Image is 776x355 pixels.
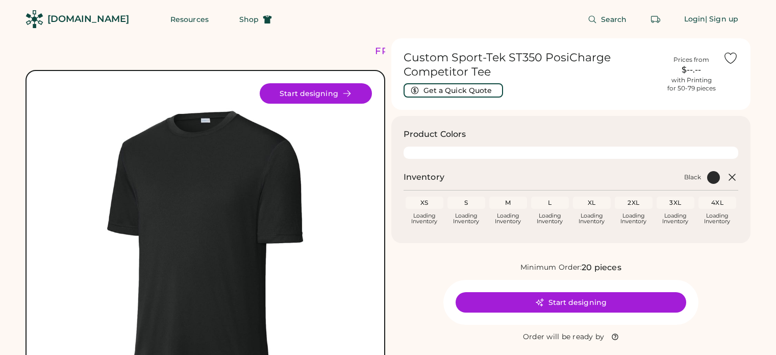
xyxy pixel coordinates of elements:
[456,292,686,313] button: Start designing
[601,16,627,23] span: Search
[523,332,605,342] div: Order will be ready by
[404,83,503,98] button: Get a Quick Quote
[582,262,621,274] div: 20 pieces
[47,13,129,26] div: [DOMAIN_NAME]
[453,213,479,224] div: Loading Inventory
[533,199,567,207] div: L
[662,213,688,224] div: Loading Inventory
[705,14,738,25] div: | Sign up
[404,171,444,183] h2: Inventory
[239,16,259,23] span: Shop
[158,9,221,30] button: Resources
[575,9,639,30] button: Search
[659,199,692,207] div: 3XL
[537,213,563,224] div: Loading Inventory
[684,173,701,181] div: Black
[700,199,734,207] div: 4XL
[491,199,525,207] div: M
[260,83,372,104] button: Start designing
[684,14,706,25] div: Login
[620,213,646,224] div: Loading Inventory
[408,199,441,207] div: XS
[645,9,666,30] button: Retrieve an order
[575,199,609,207] div: XL
[404,51,660,79] h1: Custom Sport-Tek ST350 PosiCharge Competitor Tee
[495,213,521,224] div: Loading Inventory
[667,76,716,92] div: with Printing for 50-79 pieces
[617,199,650,207] div: 2XL
[704,213,730,224] div: Loading Inventory
[26,10,43,28] img: Rendered Logo - Screens
[227,9,284,30] button: Shop
[673,56,709,64] div: Prices from
[404,128,466,140] h3: Product Colors
[375,44,463,58] div: FREE SHIPPING
[520,263,582,273] div: Minimum Order:
[411,213,437,224] div: Loading Inventory
[666,64,717,76] div: $--.--
[579,213,605,224] div: Loading Inventory
[449,199,483,207] div: S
